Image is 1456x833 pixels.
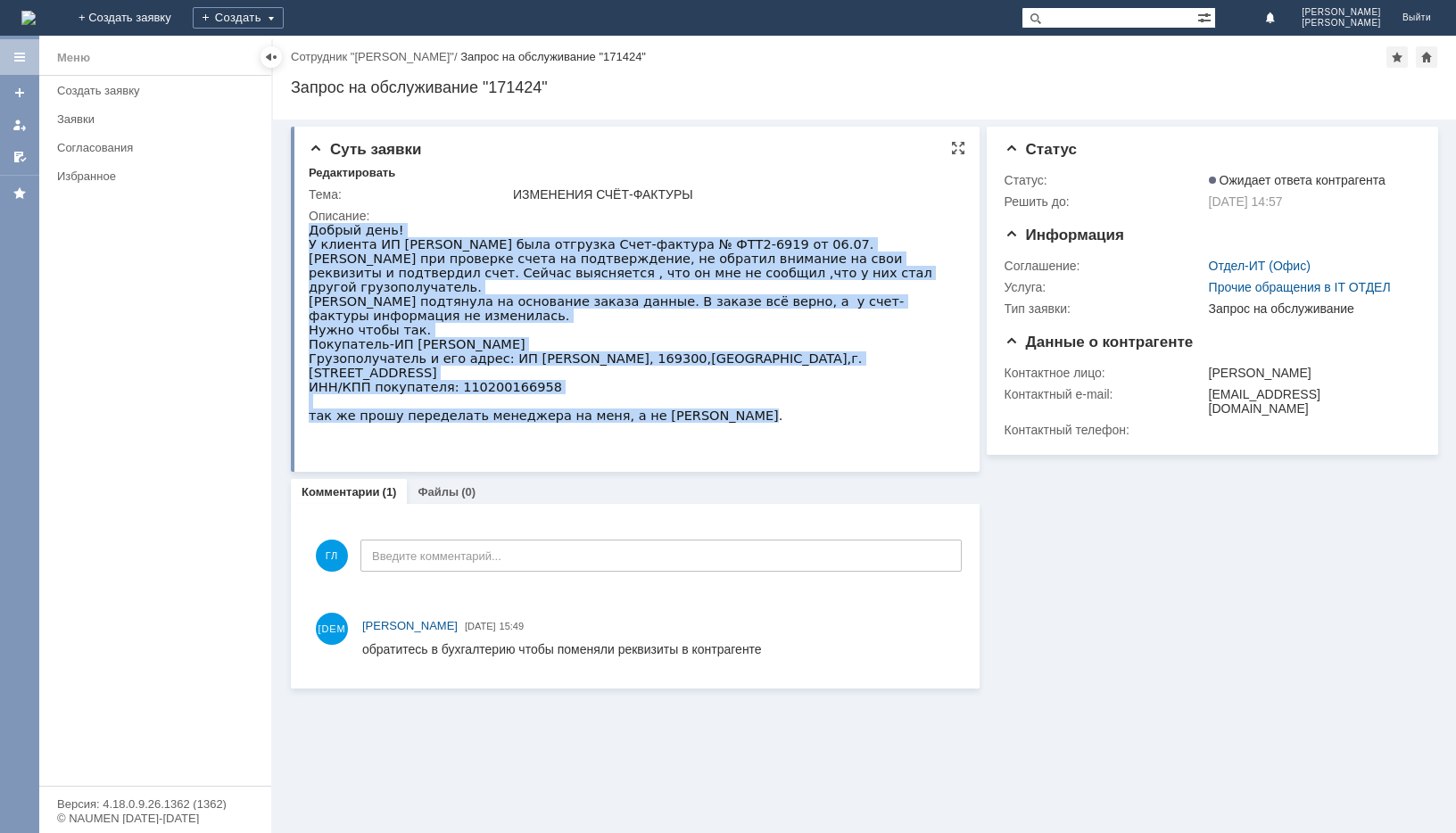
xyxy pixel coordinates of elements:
div: Скрыть меню [261,46,282,68]
span: [DATE] [465,621,496,631]
a: Создать заявку [5,78,34,107]
div: Контактное лицо: [1005,366,1205,380]
div: Версия: 4.18.0.9.26.1362 (1362) [57,798,253,810]
div: Услуга: [1005,280,1205,294]
span: 15:49 [500,621,525,631]
a: Заявки [50,105,268,133]
span: [PERSON_NAME] [1302,18,1381,29]
a: Отдел-ИТ (Офис) [1209,259,1311,273]
div: Заявки [57,112,261,126]
div: Меню [57,47,90,69]
span: Статус [1005,141,1077,158]
a: Сотрудник "[PERSON_NAME]" [291,50,454,63]
div: ИЗМЕНЕНИЯ СЧЁТ-ФАКТУРЫ [513,187,955,202]
img: logo [21,11,36,25]
div: Создать [193,7,284,29]
div: Запрос на обслуживание "171424" [460,50,646,63]
a: Мои заявки [5,111,34,139]
a: Файлы [418,485,459,499]
div: Добавить в избранное [1386,46,1408,68]
a: Создать заявку [50,77,268,104]
span: [PERSON_NAME] [1302,7,1381,18]
div: Редактировать [309,166,395,180]
a: Перейти на домашнюю страницу [21,11,36,25]
span: Ожидает ответа контрагента [1209,173,1386,187]
div: Описание: [309,209,958,223]
span: Информация [1005,227,1124,243]
div: Соглашение: [1005,259,1205,273]
span: [PERSON_NAME] [362,619,458,632]
a: Комментарии [302,485,380,499]
span: Суть заявки [309,141,421,158]
div: Запрос на обслуживание [1209,301,1413,316]
span: ГЛ [316,540,348,572]
div: / [291,50,460,63]
div: Сделать домашней страницей [1416,46,1437,68]
span: Данные о контрагенте [1005,334,1194,351]
a: Мои согласования [5,143,34,171]
a: Прочие обращения в IT ОТДЕЛ [1209,280,1391,294]
div: Контактный телефон: [1005,423,1205,437]
div: (1) [383,485,397,499]
div: Тип заявки: [1005,301,1205,316]
div: Создать заявку [57,84,261,97]
div: [PERSON_NAME] [1209,366,1413,380]
a: [PERSON_NAME] [362,617,458,635]
a: Согласования [50,134,268,161]
div: Тема: [309,187,509,202]
div: © NAUMEN [DATE]-[DATE] [57,812,253,824]
span: Расширенный поиск [1197,8,1215,25]
div: (0) [461,485,476,499]
div: На всю страницу [951,141,965,155]
div: [EMAIL_ADDRESS][DOMAIN_NAME] [1209,387,1413,416]
div: Запрос на обслуживание "171424" [291,78,1438,96]
div: Статус: [1005,173,1205,187]
div: Контактный e-mail: [1005,387,1205,401]
span: [DATE] 14:57 [1209,194,1283,209]
div: Согласования [57,141,261,154]
div: Избранное [57,169,241,183]
div: Решить до: [1005,194,1205,209]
